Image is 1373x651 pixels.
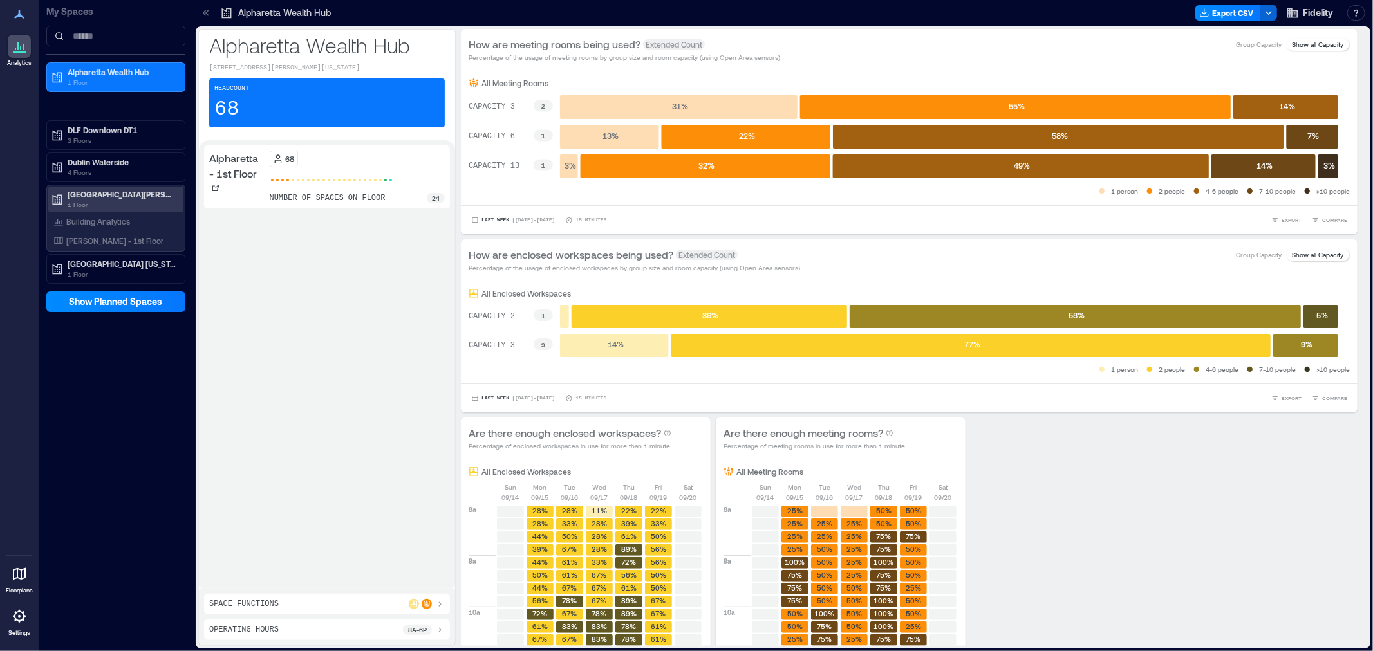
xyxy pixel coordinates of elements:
text: 72% [622,558,637,566]
span: Show Planned Spaces [70,295,163,308]
text: 50% [651,532,666,540]
p: Sun [760,482,771,492]
text: 28% [532,519,548,527]
p: Building Analytics [66,216,130,226]
text: 9 % [1302,340,1313,349]
p: 2 people [1159,186,1185,196]
text: 61% [651,635,666,643]
text: 50% [846,583,862,592]
text: 100% [874,609,894,618]
text: 61% [532,622,548,630]
text: 50% [532,571,548,579]
text: 44% [532,583,548,592]
p: 4-6 people [1206,364,1238,374]
span: Extended Count [676,250,738,260]
text: 25% [817,519,832,527]
text: CAPACITY 6 [469,133,515,142]
text: 61% [621,532,637,540]
text: 75% [877,583,892,592]
p: 09/15 [532,492,549,502]
span: EXPORT [1282,216,1302,224]
text: 56% [621,571,637,579]
text: 67% [592,596,607,605]
p: 09/20 [935,492,952,502]
text: 89% [621,609,637,618]
p: 4-6 people [1206,186,1238,196]
text: 50% [562,532,577,540]
text: 50% [906,506,921,515]
p: >10 people [1316,364,1350,374]
text: 50% [906,609,921,618]
p: Headcount [214,84,249,94]
text: 50% [787,609,803,618]
p: Floorplans [6,587,33,594]
text: 25% [906,583,921,592]
p: 8a - 6p [408,625,427,635]
text: 22% [621,506,637,515]
text: 100% [874,558,894,566]
text: 50% [651,583,666,592]
text: 83% [592,635,607,643]
p: All Enclosed Workspaces [481,288,571,298]
text: 83% [562,622,577,630]
p: How are enclosed workspaces being used? [469,247,673,262]
p: How are meeting rooms being used? [469,37,640,52]
text: 83% [592,622,607,630]
text: 67% [592,583,607,592]
p: [PERSON_NAME] - 1st Floor [66,235,163,246]
p: Fri [910,482,917,492]
text: 58 % [1069,311,1085,320]
p: Wed [847,482,861,492]
span: Extended Count [643,39,705,50]
p: 10a [469,607,480,618]
text: 61% [621,583,637,592]
p: 9a [724,556,731,566]
p: Alpharetta Wealth Hub [238,6,331,19]
p: 24 [432,193,440,203]
p: Are there enough enclosed workspaces? [469,425,661,441]
a: Analytics [3,31,35,71]
span: COMPARE [1322,394,1347,402]
p: 09/17 [591,492,608,502]
button: COMPARE [1309,214,1350,226]
p: Thu [623,482,635,492]
p: Thu [878,482,890,492]
text: 22 % [739,131,755,140]
p: 8a [469,504,476,515]
text: 50% [787,622,803,630]
text: 28% [592,545,607,553]
text: CAPACITY 2 [469,312,515,321]
p: 1 Floor [68,199,176,210]
text: 5 % [1316,311,1328,320]
text: CAPACITY 13 [469,162,519,171]
text: 75% [906,532,921,540]
text: 33% [592,558,607,566]
text: 50% [876,506,892,515]
text: 50% [817,571,832,579]
p: 68 [214,96,239,122]
text: 39% [532,545,548,553]
p: 1 person [1111,186,1138,196]
text: 67% [651,609,666,618]
text: CAPACITY 3 [469,103,515,112]
p: Alpharetta Wealth Hub [209,32,445,58]
p: Fri [655,482,662,492]
p: 3 Floors [68,135,176,145]
text: 44% [532,558,548,566]
text: 75% [877,532,892,540]
text: 67% [563,609,577,618]
span: Fidelity [1303,6,1333,19]
p: Mon [789,482,802,492]
p: Tue [564,482,575,492]
text: CAPACITY 3 [469,341,515,350]
p: Percentage of enclosed workspaces in use for more than 1 minute [469,441,671,451]
text: 14 % [1279,102,1295,111]
text: 25% [846,635,862,643]
text: 28% [532,506,548,515]
p: Analytics [7,59,32,67]
text: 67% [533,635,548,643]
button: EXPORT [1269,392,1304,405]
text: 61% [562,571,577,579]
text: 50% [876,519,892,527]
text: 50% [817,558,832,566]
